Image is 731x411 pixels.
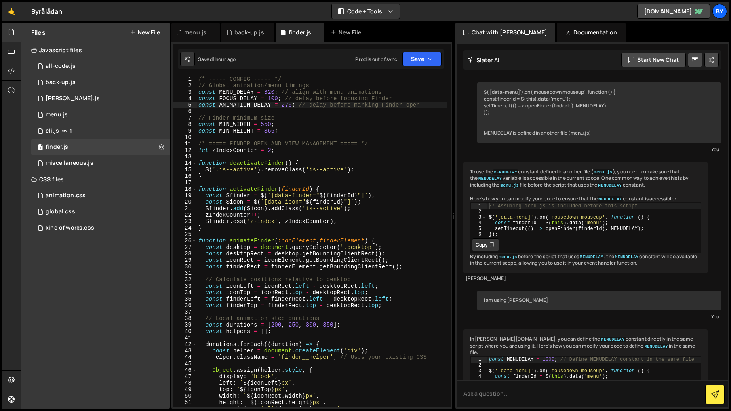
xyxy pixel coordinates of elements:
div: 10338/45272.css [31,220,170,236]
div: 23 [173,218,197,225]
code: MENUDELAY [598,196,623,202]
div: 49 [173,386,197,393]
div: [PERSON_NAME].js [46,95,100,102]
div: 36 [173,302,197,309]
div: 21 [173,205,197,212]
div: 3 [471,215,487,220]
code: MENUDELAY [600,337,625,342]
div: 28 [173,251,197,257]
div: 50 [173,393,197,399]
div: 41 [173,335,197,341]
div: 10338/45238.js [31,107,170,123]
code: menu.js [593,169,613,175]
span: 1 [38,145,43,151]
div: 4 [173,95,197,102]
button: Code + Tools [332,4,400,19]
div: 10 [173,134,197,141]
div: 40 [173,328,197,335]
div: Javascript files [21,42,170,58]
code: MENUDELAY [614,254,639,260]
div: 37 [173,309,197,315]
div: 3 [173,89,197,95]
div: I am using [PERSON_NAME] [477,291,722,310]
div: back-up.js [234,28,264,36]
div: 34 [173,289,197,296]
div: To use the constant defined in another file ( ), you need to make sure that the variable is acces... [463,162,708,274]
div: You [479,145,720,154]
div: 43 [173,348,197,354]
div: 45 [173,360,197,367]
div: 10338/45273.js [31,91,170,107]
div: $('[data-menu]').on('mousedown mouseup', function () { const finderId = $(this).data('menu'); set... [477,82,722,143]
div: global.css [46,208,75,215]
div: 42 [173,341,197,348]
div: 6 [471,232,487,237]
div: 44 [173,354,197,360]
div: animation.css [46,192,86,199]
div: 2 [173,82,197,89]
div: Prod is out of sync [355,56,397,63]
div: 24 [173,225,197,231]
div: 12 [173,147,197,154]
div: 10338/45271.css [31,188,170,204]
span: 1 [70,128,72,134]
div: menu.js [46,111,68,118]
code: menu.js [500,183,520,188]
div: 29 [173,257,197,263]
div: menu.js [184,28,206,36]
div: 10338/35579.js [31,58,170,74]
div: 38 [173,315,197,322]
button: Start new chat [621,53,686,67]
div: 27 [173,244,197,251]
div: miscellaneous.js [46,160,93,167]
div: By [712,4,727,19]
h2: Slater AI [468,56,500,64]
div: 6 [173,108,197,115]
code: MENUDELAY [493,169,518,175]
div: 32 [173,276,197,283]
div: 2 [471,209,487,215]
div: 30 [173,263,197,270]
code: MENUDELAY [644,344,669,349]
div: 4 [471,220,487,226]
div: 2 [471,363,487,368]
div: finder.js [289,28,311,36]
div: all-code.js [46,63,76,70]
div: 19 [173,192,197,199]
div: 35 [173,296,197,302]
button: New File [130,29,160,36]
a: [DOMAIN_NAME] [637,4,710,19]
div: 17 [173,179,197,186]
div: 10338/24973.js [31,139,170,155]
div: 8 [173,121,197,128]
div: 10338/45267.js [31,74,170,91]
div: 5 [173,102,197,108]
div: 1 [173,76,197,82]
h2: Files [31,28,46,37]
div: 31 [173,270,197,276]
div: New File [331,28,364,36]
div: 15 [173,167,197,173]
div: 47 [173,373,197,380]
div: kind of works.css [46,224,94,232]
code: menu.js [498,254,518,260]
div: 11 [173,141,197,147]
div: 51 [173,399,197,406]
div: 14 [173,160,197,167]
div: Byrålådan [31,6,62,16]
code: MENUDELAY [598,183,623,188]
div: finder.js [46,143,68,151]
div: 39 [173,322,197,328]
div: Chat with [PERSON_NAME] [455,23,556,42]
div: 9 [173,128,197,134]
div: You [479,312,720,321]
div: Saved [198,56,236,63]
div: [PERSON_NAME] [466,275,706,282]
div: 4 [471,374,487,379]
div: 5 [471,226,487,232]
div: 3 [471,368,487,374]
div: 26 [173,238,197,244]
div: 20 [173,199,197,205]
code: MENUDELAY [579,254,604,260]
div: 10338/23371.js [31,123,170,139]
